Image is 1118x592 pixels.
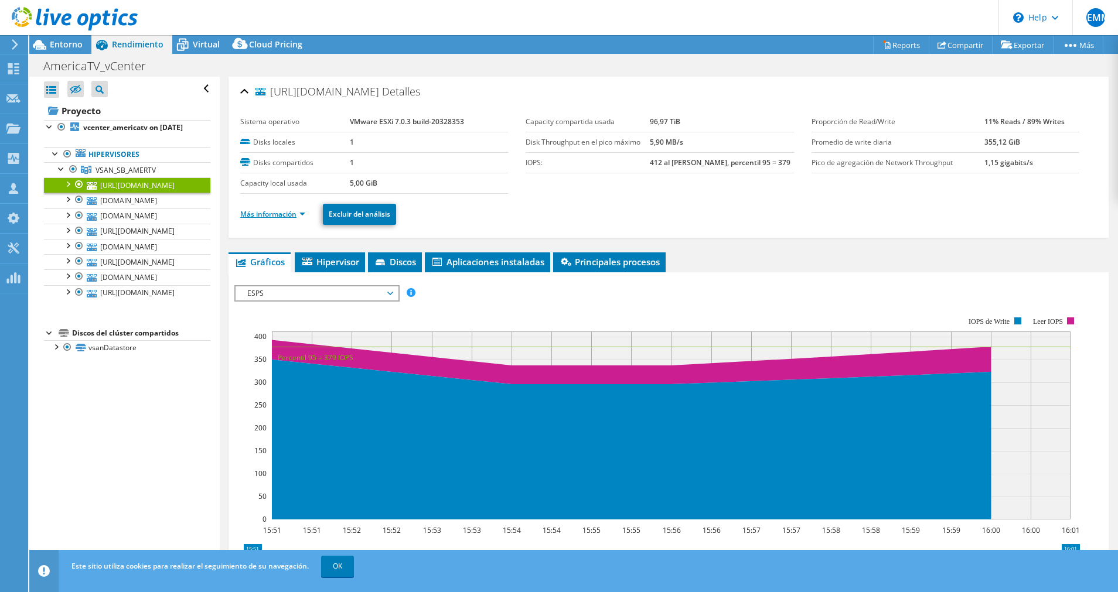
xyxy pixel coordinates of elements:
[83,122,183,132] b: vcenter_americatv on [DATE]
[543,525,561,535] text: 15:54
[992,36,1054,54] a: Exportar
[240,209,305,219] a: Más información
[984,137,1020,147] b: 355,12 GiB
[350,158,354,167] b: 1
[812,136,985,148] label: Promedio de write diaria
[982,525,1000,535] text: 16:00
[350,178,377,188] b: 5,00 GiB
[254,423,267,433] text: 200
[622,525,640,535] text: 15:55
[463,525,481,535] text: 15:53
[38,60,164,73] h1: AmericaTV_vCenter
[254,377,267,387] text: 300
[44,101,210,120] a: Proyecto
[301,256,359,268] span: Hipervisor
[303,525,321,535] text: 15:51
[193,39,220,50] span: Virtual
[423,525,441,535] text: 15:53
[72,326,210,340] div: Discos del clúster compartidos
[1013,12,1024,23] svg: \n
[44,285,210,300] a: [URL][DOMAIN_NAME]
[254,400,267,410] text: 250
[44,120,210,135] a: vcenter_americatv on [DATE]
[249,39,302,50] span: Cloud Pricing
[382,84,420,98] span: Detalles
[44,193,210,208] a: [DOMAIN_NAME]
[1022,525,1040,535] text: 16:00
[350,137,354,147] b: 1
[71,561,309,571] span: Este sitio utiliza cookies para realizar el seguimiento de su navegación.
[984,117,1065,126] b: 11% Reads / 89% Writes
[323,204,396,225] a: Excluir del análisis
[44,239,210,254] a: [DOMAIN_NAME]
[255,86,379,98] span: [URL][DOMAIN_NAME]
[44,254,210,269] a: [URL][DOMAIN_NAME]
[503,525,521,535] text: 15:54
[44,162,210,177] a: VSAN_SB_AMERTV
[942,525,960,535] text: 15:59
[44,147,210,162] a: Hipervisores
[873,36,929,54] a: Reports
[44,224,210,239] a: [URL][DOMAIN_NAME]
[374,256,416,268] span: Discos
[431,256,544,268] span: Aplicaciones instaladas
[241,286,392,300] span: ESPS
[263,514,267,524] text: 0
[350,117,464,126] b: VMware ESXi 7.0.3 build-20328353
[96,165,156,175] span: VSAN_SB_AMERTV
[44,208,210,224] a: [DOMAIN_NAME]
[663,525,681,535] text: 15:56
[650,137,683,147] b: 5,90 MB/s
[258,491,267,501] text: 50
[263,525,281,535] text: 15:51
[240,136,350,148] label: Disks locales
[1053,36,1103,54] a: Más
[984,158,1033,167] b: 1,15 gigabits/s
[782,525,800,535] text: 15:57
[703,525,721,535] text: 15:56
[1086,8,1105,27] span: PEMM
[902,525,920,535] text: 15:59
[343,525,361,535] text: 15:52
[650,158,790,167] b: 412 al [PERSON_NAME], percentil 95 = 379
[50,39,83,50] span: Entorno
[254,446,267,456] text: 150
[929,36,993,54] a: Compartir
[1062,525,1080,535] text: 16:01
[862,525,880,535] text: 15:58
[254,354,267,364] text: 350
[44,269,210,285] a: [DOMAIN_NAME]
[650,117,680,126] b: 96,97 TiB
[44,340,210,355] a: vsanDatastore
[278,353,353,362] text: Percentil 95 = 379 IOPS
[254,331,267,341] text: 400
[742,525,761,535] text: 15:57
[240,116,350,128] label: Sistema operativo
[1033,317,1063,326] text: Leer IOPS
[112,39,163,50] span: Rendimiento
[822,525,840,535] text: 15:58
[559,256,660,268] span: Principales procesos
[44,177,210,193] a: [URL][DOMAIN_NAME]
[526,116,649,128] label: Capacity compartida usada
[234,256,285,268] span: Gráficos
[526,136,649,148] label: Disk Throughput en el pico máximo
[240,157,350,169] label: Disks compartidos
[812,157,985,169] label: Pico de agregación de Network Throughput
[526,157,649,169] label: IOPS:
[383,525,401,535] text: 15:52
[321,556,354,577] a: OK
[812,116,985,128] label: Proporción de Read/Write
[582,525,601,535] text: 15:55
[254,468,267,478] text: 100
[969,317,1010,326] text: IOPS de Write
[240,177,350,189] label: Capacity local usada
